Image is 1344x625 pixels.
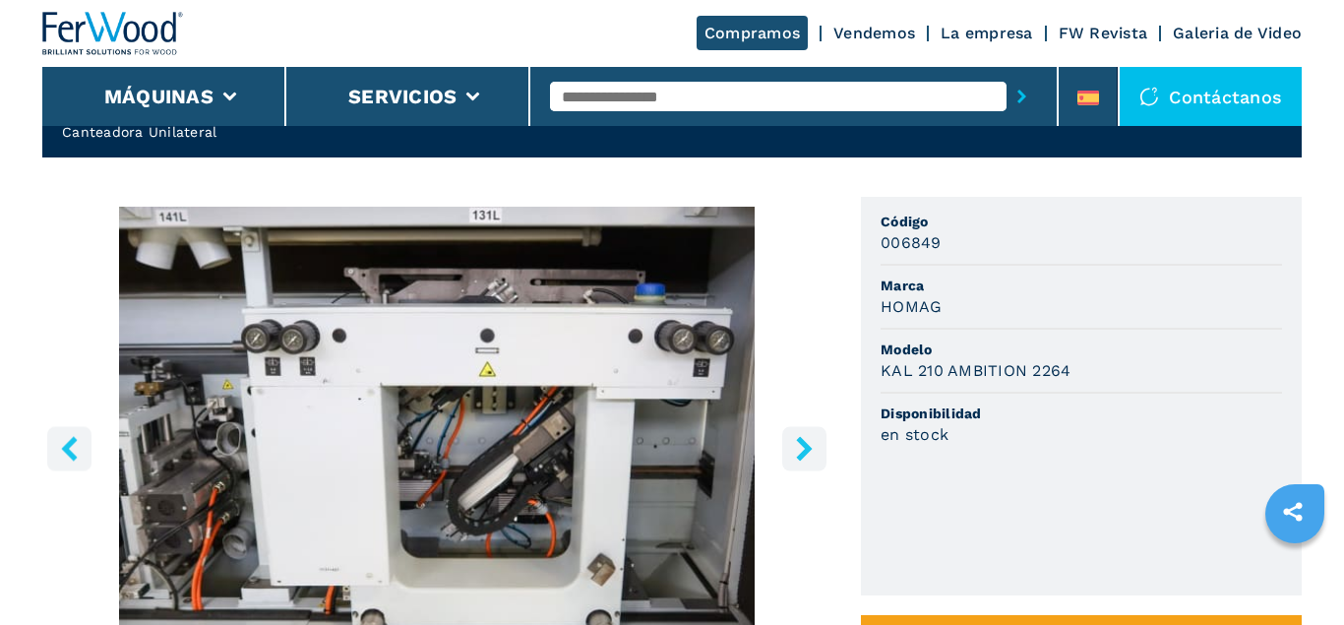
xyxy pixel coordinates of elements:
a: FW Revista [1059,24,1148,42]
span: Modelo [881,340,1282,359]
button: right-button [782,426,826,470]
button: submit-button [1007,74,1037,119]
button: left-button [47,426,92,470]
a: Compramos [697,16,808,50]
a: sharethis [1268,487,1317,536]
img: Contáctanos [1139,87,1159,106]
span: Marca [881,276,1282,295]
img: Ferwood [42,12,184,55]
h3: en stock [881,423,948,446]
iframe: Chat [1260,536,1329,610]
button: Máquinas [104,85,214,108]
button: Servicios [348,85,457,108]
a: Galeria de Video [1173,24,1302,42]
span: Disponibilidad [881,404,1282,423]
h2: Canteadora Unilateral [62,122,489,142]
h3: KAL 210 AMBITION 2264 [881,359,1070,382]
div: Contáctanos [1120,67,1302,126]
h3: HOMAG [881,295,942,318]
h3: 006849 [881,231,942,254]
a: Vendemos [833,24,915,42]
span: Código [881,212,1282,231]
a: La empresa [941,24,1033,42]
